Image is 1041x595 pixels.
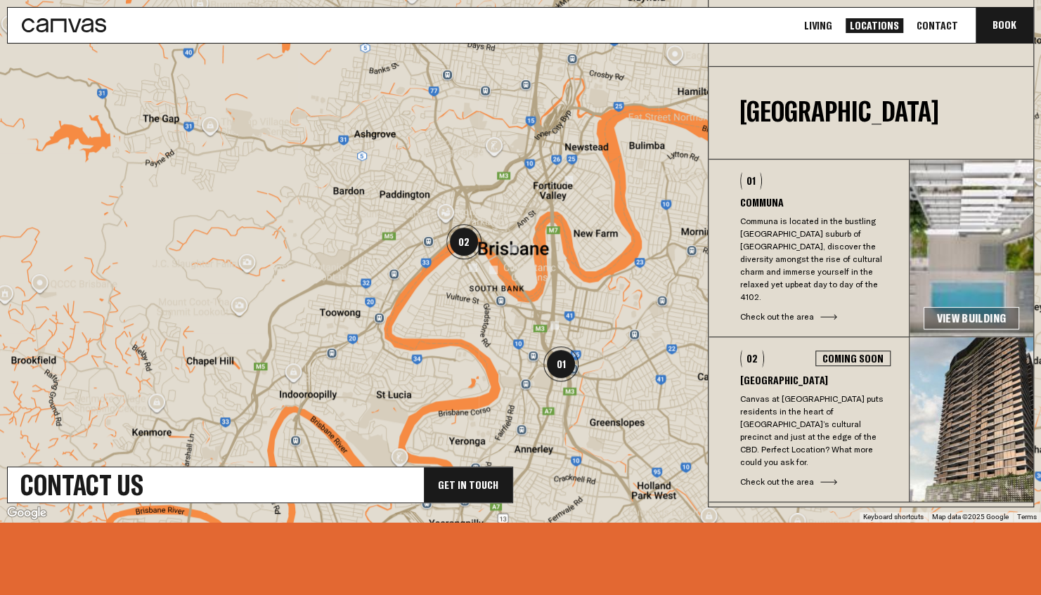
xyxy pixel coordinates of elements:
[538,341,584,387] div: 01
[740,172,762,190] div: 01
[976,8,1033,43] button: Book
[740,197,891,208] h3: Communa
[740,215,891,303] p: Communa is located in the bustling [GEOGRAPHIC_DATA] suburb of [GEOGRAPHIC_DATA], discover the di...
[912,18,962,33] a: Contact
[709,502,1033,581] div: More [GEOGRAPHIC_DATA] & [GEOGRAPHIC_DATA] Locations coming soon
[910,337,1033,502] img: e00625e3674632ab53fb0bd06b8ba36b178151b1-356x386.jpg
[910,159,1033,336] img: 67b7cc4d9422ff3188516097c9650704bc7da4d7-3375x1780.jpg
[709,159,909,336] button: 01CommunaCommuna is located in the bustling [GEOGRAPHIC_DATA] suburb of [GEOGRAPHIC_DATA], discov...
[424,467,512,502] div: Get In Touch
[740,350,764,367] div: 02
[740,393,891,469] p: Canvas at [GEOGRAPHIC_DATA] puts residents in the heart of [GEOGRAPHIC_DATA]’s cultural precinct ...
[740,374,891,386] h3: [GEOGRAPHIC_DATA]
[800,18,836,33] a: Living
[740,476,891,488] div: Check out the area
[441,218,487,265] div: 02
[1017,513,1037,521] a: Terms (opens in new tab)
[709,337,909,502] button: 02Coming Soon[GEOGRAPHIC_DATA]Canvas at [GEOGRAPHIC_DATA] puts residents in the heart of [GEOGRAP...
[740,310,891,323] div: Check out the area
[924,307,1019,329] a: View Building
[863,512,924,522] button: Keyboard shortcuts
[846,18,903,33] a: Locations
[4,504,50,522] img: Google
[932,513,1009,521] span: Map data ©2025 Google
[815,351,891,366] div: Coming Soon
[7,466,513,503] a: Contact UsGet In Touch
[4,504,50,522] a: Open this area in Google Maps (opens a new window)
